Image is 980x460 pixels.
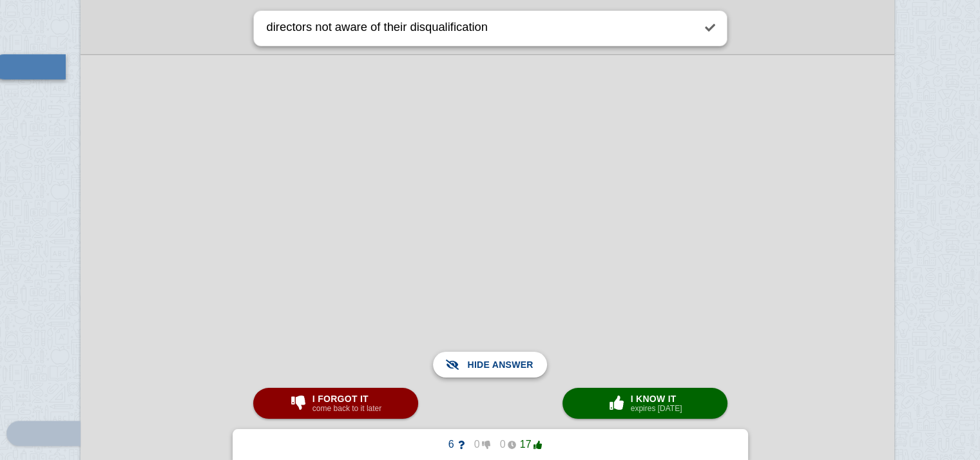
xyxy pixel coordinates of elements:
span: I forgot it [312,394,381,404]
span: 0 [490,439,516,450]
button: Hide answer [433,352,546,378]
small: come back to it later [312,404,381,413]
button: I know itexpires [DATE] [562,388,727,419]
span: 17 [516,439,542,450]
textarea: directors not aware of their disqualification [264,11,693,46]
span: I know it [631,394,682,404]
span: 6 [439,439,465,450]
button: 60017 [428,434,552,455]
span: 0 [465,439,490,450]
button: I forgot itcome back to it later [253,388,418,419]
small: expires [DATE] [631,404,682,413]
